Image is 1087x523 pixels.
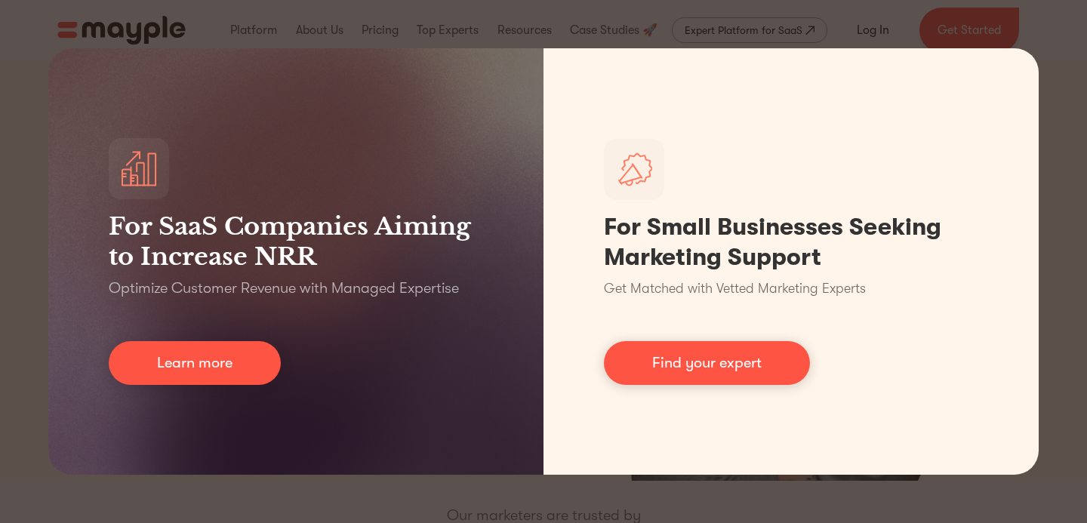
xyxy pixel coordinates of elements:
[109,278,459,299] p: Optimize Customer Revenue with Managed Expertise
[604,212,978,272] h1: For Small Businesses Seeking Marketing Support
[109,211,483,272] h3: For SaaS Companies Aiming to Increase NRR
[604,278,866,299] p: Get Matched with Vetted Marketing Experts
[604,341,810,385] a: Find your expert
[109,341,281,385] a: Learn more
